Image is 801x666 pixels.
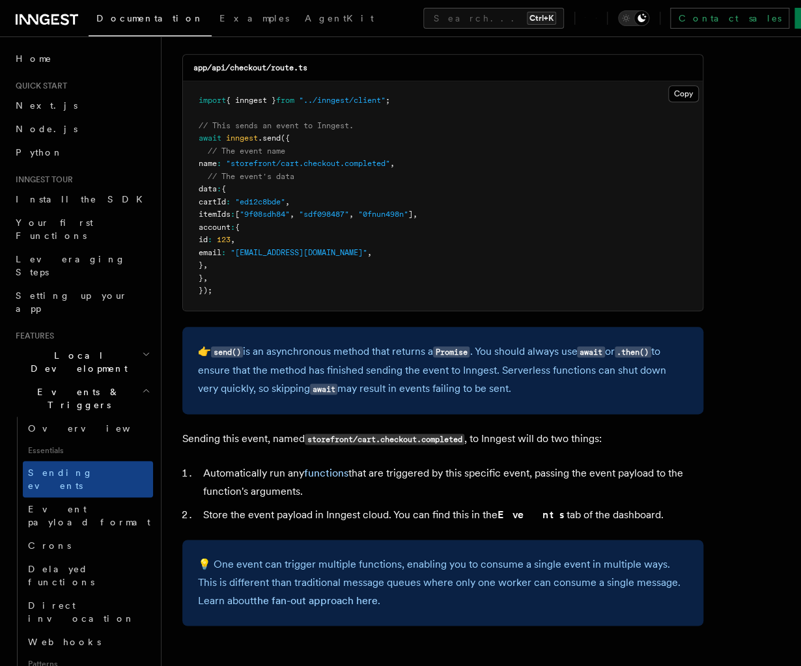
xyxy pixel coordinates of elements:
[28,423,162,434] span: Overview
[211,346,243,357] code: send()
[235,197,285,206] span: "ed12c8bde"
[182,430,703,449] p: Sending this event, named , to Inngest will do two things:
[10,174,73,185] span: Inngest tour
[276,96,294,105] span: from
[615,346,651,357] code: .then()
[423,8,564,29] button: Search...Ctrl+K
[386,96,390,105] span: ;
[199,235,208,244] span: id
[199,197,226,206] span: cartId
[10,211,153,247] a: Your first Functions
[305,434,464,445] code: storefront/cart.checkout.completed
[28,564,94,587] span: Delayed functions
[96,13,204,23] span: Documentation
[240,210,290,219] span: "9f08sdh84"
[358,210,408,219] span: "0fnun498n"
[304,467,348,479] a: functions
[281,133,290,143] span: ({
[199,286,212,295] span: });
[16,217,93,241] span: Your first Functions
[89,4,212,36] a: Documentation
[498,508,567,521] strong: Events
[198,555,688,610] p: 💡 One event can trigger multiple functions, enabling you to consume a single event in multiple wa...
[349,210,354,219] span: ,
[285,197,290,206] span: ,
[299,96,386,105] span: "../inngest/client"
[199,159,217,168] span: name
[221,184,226,193] span: {
[199,506,703,524] li: Store the event payload in Inngest cloud. You can find this in the tab of the dashboard.
[217,235,231,244] span: 123
[23,461,153,497] a: Sending events
[10,284,153,320] a: Setting up your app
[527,12,556,25] kbd: Ctrl+K
[10,349,142,375] span: Local Development
[231,248,367,257] span: "[EMAIL_ADDRESS][DOMAIN_NAME]"
[668,85,699,102] button: Copy
[199,464,703,501] li: Automatically run any that are triggered by this specific event, passing the event payload to the...
[433,346,470,357] code: Promise
[23,497,153,534] a: Event payload format
[199,260,203,270] span: }
[10,81,67,91] span: Quick start
[203,273,208,283] span: ,
[199,184,217,193] span: data
[28,600,135,624] span: Direct invocation
[199,96,226,105] span: import
[305,13,374,23] span: AgentKit
[28,467,93,491] span: Sending events
[199,248,221,257] span: email
[208,146,285,156] span: // The event name
[16,100,77,111] span: Next.js
[199,223,231,232] span: account
[226,159,390,168] span: "storefront/cart.checkout.completed"
[670,8,789,29] a: Contact sales
[290,210,294,219] span: ,
[28,637,101,647] span: Webhooks
[10,141,153,164] a: Python
[10,47,153,70] a: Home
[258,133,281,143] span: .send
[10,187,153,211] a: Install the SDK
[23,440,153,461] span: Essentials
[193,63,307,72] code: app/api/checkout/route.ts
[199,273,203,283] span: }
[226,197,231,206] span: :
[10,117,153,141] a: Node.js
[212,4,297,35] a: Examples
[16,124,77,134] span: Node.js
[408,210,413,219] span: ]
[231,210,235,219] span: :
[577,346,604,357] code: await
[16,52,52,65] span: Home
[23,594,153,630] a: Direct invocation
[231,223,235,232] span: :
[10,331,54,341] span: Features
[16,194,150,204] span: Install the SDK
[23,630,153,654] a: Webhooks
[198,342,688,398] p: 👉 is an asynchronous method that returns a . You should always use or to ensure that the method h...
[367,248,372,257] span: ,
[10,380,153,417] button: Events & Triggers
[217,184,221,193] span: :
[23,534,153,557] a: Crons
[199,121,354,130] span: // This sends an event to Inngest.
[199,210,231,219] span: itemIds
[226,96,276,105] span: { inngest }
[23,417,153,440] a: Overview
[208,172,294,181] span: // The event's data
[16,254,126,277] span: Leveraging Steps
[23,557,153,594] a: Delayed functions
[235,223,240,232] span: {
[221,248,226,257] span: :
[16,147,63,158] span: Python
[226,133,258,143] span: inngest
[10,247,153,284] a: Leveraging Steps
[219,13,289,23] span: Examples
[310,383,337,395] code: await
[235,210,240,219] span: [
[28,540,71,551] span: Crons
[231,235,235,244] span: ,
[390,159,395,168] span: ,
[10,385,142,411] span: Events & Triggers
